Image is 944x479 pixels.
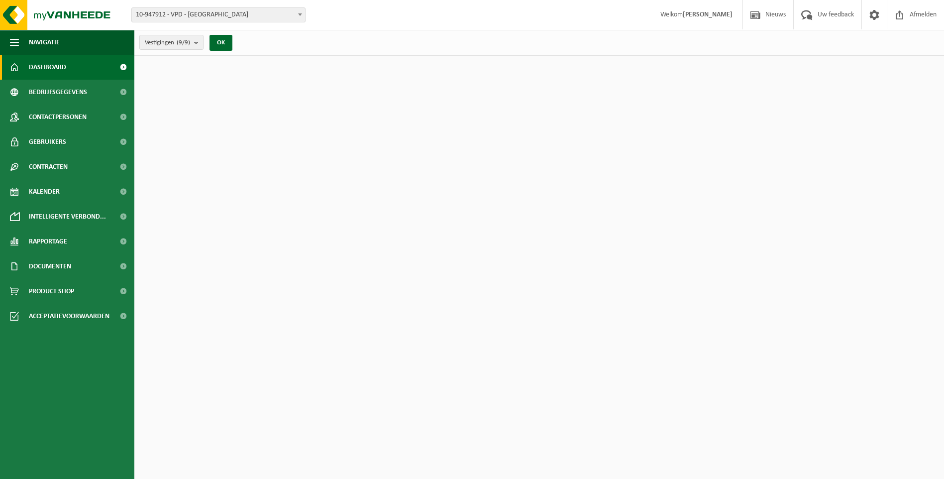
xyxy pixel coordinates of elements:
span: Vestigingen [145,35,190,50]
span: Intelligente verbond... [29,204,106,229]
span: Bedrijfsgegevens [29,80,87,105]
span: Contactpersonen [29,105,87,129]
span: Documenten [29,254,71,279]
span: 10-947912 - VPD - ASSE [131,7,306,22]
span: Kalender [29,179,60,204]
strong: [PERSON_NAME] [683,11,733,18]
span: Contracten [29,154,68,179]
span: Acceptatievoorwaarden [29,304,109,329]
button: Vestigingen(9/9) [139,35,204,50]
button: OK [210,35,232,51]
span: Dashboard [29,55,66,80]
span: Product Shop [29,279,74,304]
span: Rapportage [29,229,67,254]
span: 10-947912 - VPD - ASSE [132,8,305,22]
span: Gebruikers [29,129,66,154]
span: Navigatie [29,30,60,55]
count: (9/9) [177,39,190,46]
